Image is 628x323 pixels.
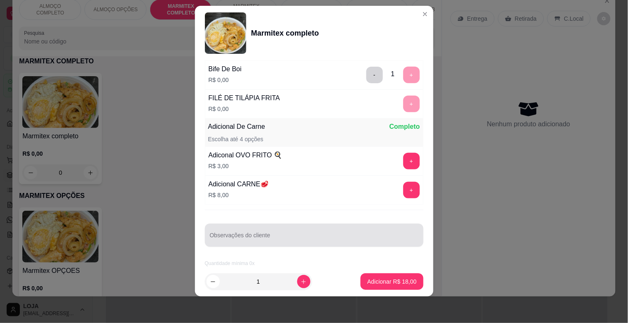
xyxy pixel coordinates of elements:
[209,105,280,113] p: R$ 0,00
[390,122,420,132] p: Completo
[209,162,282,170] p: R$ 3,00
[403,182,420,198] button: add
[205,260,423,267] article: Quantidade mínima 0x
[209,76,242,84] p: R$ 0,00
[207,275,220,288] button: decrease-product-quantity
[208,135,264,143] p: Escolha até 4 opções
[205,12,246,54] img: product-image
[391,69,395,79] div: 1
[209,191,269,199] p: R$ 8,00
[210,234,419,243] input: Observações do cliente
[209,150,282,160] div: Adiconal OVO FRITO 🍳
[251,27,319,39] div: Marmitex completo
[209,64,242,74] div: Bife De Boi
[366,67,383,83] button: delete
[367,277,416,286] p: Adicionar R$ 18,00
[209,179,269,189] div: Adicional CARNE🥩
[419,7,432,21] button: Close
[209,93,280,103] div: FILÉ DE TILÁPIA FRITA
[208,122,265,132] p: Adicional De Carne
[403,153,420,169] button: add
[361,273,423,290] button: Adicionar R$ 18,00
[297,275,310,288] button: increase-product-quantity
